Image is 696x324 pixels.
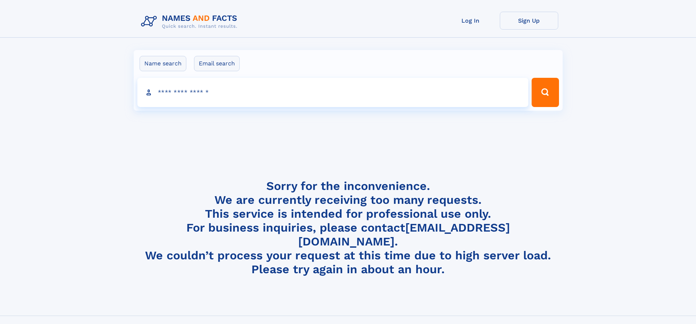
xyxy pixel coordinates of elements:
[194,56,240,71] label: Email search
[532,78,559,107] button: Search Button
[298,221,510,248] a: [EMAIL_ADDRESS][DOMAIN_NAME]
[137,78,529,107] input: search input
[138,179,558,277] h4: Sorry for the inconvenience. We are currently receiving too many requests. This service is intend...
[441,12,500,30] a: Log In
[138,12,243,31] img: Logo Names and Facts
[140,56,186,71] label: Name search
[500,12,558,30] a: Sign Up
